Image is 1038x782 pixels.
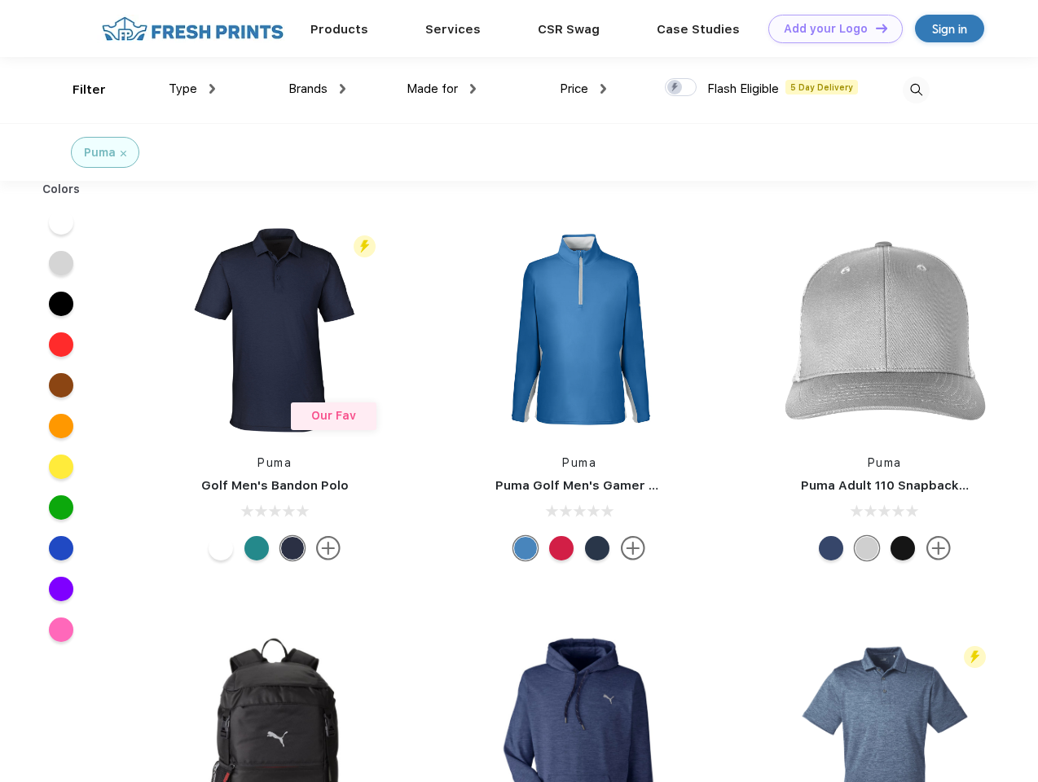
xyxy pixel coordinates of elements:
div: Peacoat with Qut Shd [819,536,843,560]
div: Bright Cobalt [513,536,538,560]
a: Golf Men's Bandon Polo [201,478,349,493]
img: more.svg [621,536,645,560]
div: Bright White [209,536,233,560]
a: CSR Swag [538,22,600,37]
img: dropdown.png [600,84,606,94]
img: func=resize&h=266 [776,222,993,438]
img: func=resize&h=266 [166,222,383,438]
a: Puma [562,456,596,469]
img: desktop_search.svg [903,77,930,103]
img: DT [876,24,887,33]
img: dropdown.png [470,84,476,94]
a: Sign in [915,15,984,42]
img: more.svg [926,536,951,560]
a: Puma [868,456,902,469]
div: Quarry Brt Whit [855,536,879,560]
span: Our Fav [311,409,356,422]
img: more.svg [316,536,341,560]
span: 5 Day Delivery [785,80,858,94]
img: flash_active_toggle.svg [354,235,376,257]
span: Price [560,81,588,96]
a: Services [425,22,481,37]
div: Add your Logo [784,22,868,36]
img: filter_cancel.svg [121,151,126,156]
img: func=resize&h=266 [471,222,688,438]
img: dropdown.png [340,84,345,94]
span: Flash Eligible [707,81,779,96]
div: Sign in [932,20,967,38]
span: Type [169,81,197,96]
div: Colors [30,181,93,198]
span: Brands [288,81,328,96]
div: Navy Blazer [585,536,609,560]
div: Navy Blazer [280,536,305,560]
span: Made for [407,81,458,96]
img: flash_active_toggle.svg [964,646,986,668]
div: Ski Patrol [549,536,574,560]
div: Puma [84,144,116,161]
div: Green Lagoon [244,536,269,560]
a: Puma Golf Men's Gamer Golf Quarter-Zip [495,478,753,493]
img: fo%20logo%202.webp [97,15,288,43]
a: Puma [257,456,292,469]
div: Filter [73,81,106,99]
a: Products [310,22,368,37]
div: Pma Blk with Pma Blk [891,536,915,560]
img: dropdown.png [209,84,215,94]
